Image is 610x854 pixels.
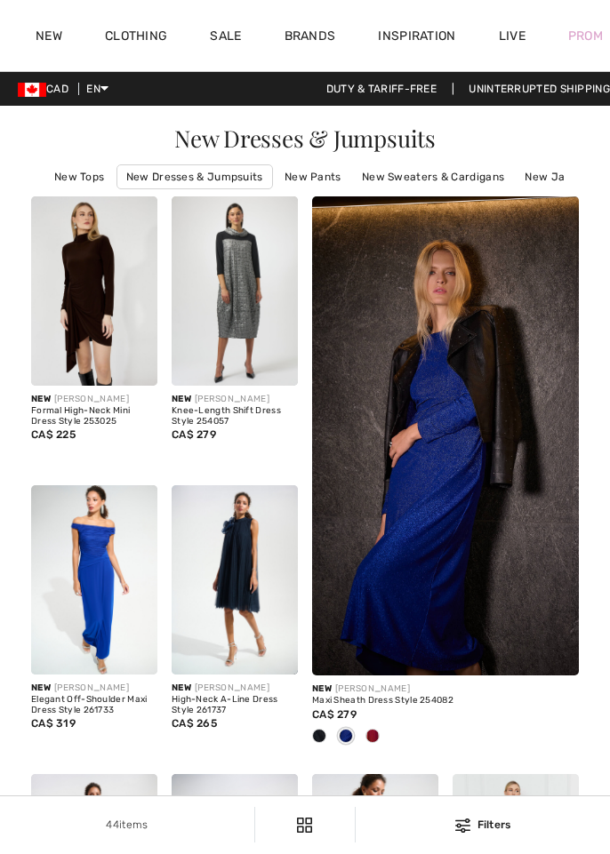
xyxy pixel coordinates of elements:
[333,722,359,752] div: Royal Sapphire 163
[312,682,579,696] div: [PERSON_NAME]
[86,83,108,95] span: EN
[285,196,606,676] img: Maxi Sheath Dress Style 254082. Deep cherry
[172,406,298,427] div: Knee-Length Shift Dress Style 254057
[366,817,599,833] div: Filters
[36,28,62,47] a: New
[172,428,216,441] span: CA$ 279
[45,165,113,188] a: New Tops
[312,683,332,694] span: New
[276,165,350,188] a: New Pants
[172,717,217,730] span: CA$ 265
[172,485,298,674] img: High-Neck A-Line Dress Style 261737. Midnight Blue
[172,394,191,404] span: New
[312,696,579,706] div: Maxi Sheath Dress Style 254082
[378,28,455,47] span: Inspiration
[359,722,386,752] div: Deep cherry
[285,28,336,47] a: Brands
[499,27,526,45] a: Live
[172,682,191,693] span: New
[455,818,470,833] img: Filters
[312,708,357,721] span: CA$ 279
[31,682,157,695] div: [PERSON_NAME]
[172,682,298,695] div: [PERSON_NAME]
[172,695,298,715] div: High-Neck A-Line Dress Style 261737
[568,27,603,45] a: Prom
[172,393,298,406] div: [PERSON_NAME]
[106,818,119,831] span: 44
[174,123,436,154] span: New Dresses & Jumpsuits
[31,406,157,427] div: Formal High-Neck Mini Dress Style 253025
[18,83,46,97] img: Canadian Dollar
[31,682,51,693] span: New
[297,818,312,833] img: Filters
[31,394,51,404] span: New
[31,717,76,730] span: CA$ 319
[31,428,76,441] span: CA$ 225
[353,165,513,188] a: New Sweaters & Cardigans
[31,485,157,674] img: Elegant Off-Shoulder Maxi Dress Style 261733. Royal Sapphire 163
[172,196,298,386] img: Knee-Length Shift Dress Style 254057. Pewter/black
[31,695,157,715] div: Elegant Off-Shoulder Maxi Dress Style 261733
[31,196,157,386] img: Formal High-Neck Mini Dress Style 253025. Mocha
[210,28,241,47] a: Sale
[31,393,157,406] div: [PERSON_NAME]
[105,28,167,47] a: Clothing
[306,722,333,752] div: Black
[312,196,579,596] a: Maxi Sheath Dress Style 254082. Deep cherry
[116,164,273,189] a: New Dresses & Jumpsuits
[18,83,76,95] span: CAD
